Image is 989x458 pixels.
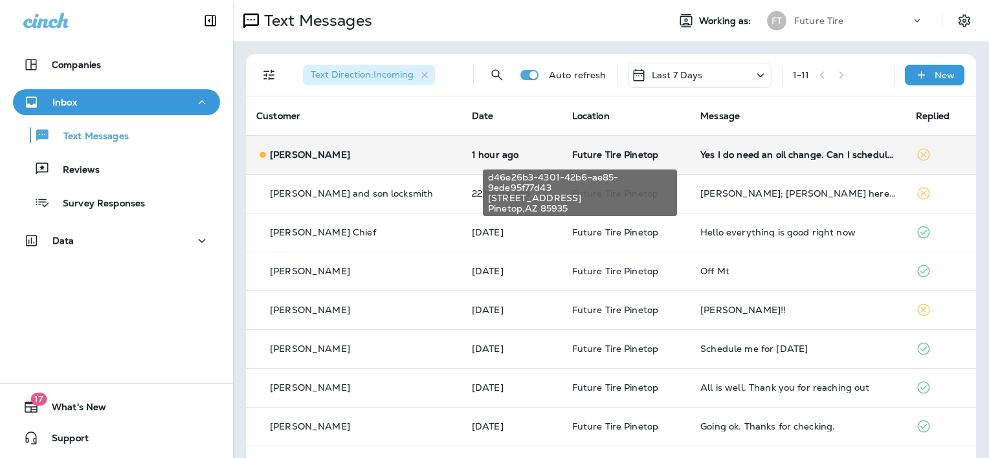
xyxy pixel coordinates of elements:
button: Companies [13,52,220,78]
button: Text Messages [13,122,220,149]
p: [PERSON_NAME] [270,382,350,393]
div: Going ok. Thanks for checking. [700,421,895,431]
span: Date [472,110,494,122]
button: Inbox [13,89,220,115]
p: Survey Responses [50,198,145,210]
p: Oct 8, 2025 08:14 AM [472,421,551,431]
p: Oct 8, 2025 08:15 AM [472,382,551,393]
span: [STREET_ADDRESS] [488,193,672,203]
p: Reviews [50,164,100,177]
p: Text Messages [50,131,129,143]
p: Oct 9, 2025 01:25 PM [472,305,551,315]
p: [PERSON_NAME] and son locksmith [270,188,433,199]
p: Auto refresh [549,70,606,80]
p: [PERSON_NAME] Chief [270,227,376,237]
button: Collapse Sidebar [192,8,228,34]
span: Pinetop , AZ 85935 [488,203,672,213]
div: All is well. Thank you for reaching out [700,382,895,393]
button: Reviews [13,155,220,182]
span: Future Tire Pinetop [572,149,659,160]
p: [PERSON_NAME] [270,305,350,315]
span: Replied [916,110,950,122]
button: Survey Responses [13,189,220,216]
div: Text Direction:Incoming [303,65,435,85]
span: Future Tire Pinetop [572,304,659,316]
span: Customer [256,110,300,122]
div: 1 - 11 [793,70,810,80]
span: Support [39,433,89,448]
p: [PERSON_NAME] [270,266,350,276]
span: Future Tire Pinetop [572,265,659,277]
button: Search Messages [484,62,510,88]
p: Oct 10, 2025 08:27 AM [472,266,551,276]
p: [PERSON_NAME] [270,343,350,354]
span: Future Tire Pinetop [572,420,659,432]
p: Oct 8, 2025 10:41 AM [472,343,551,354]
button: Settings [953,9,976,32]
p: Oct 13, 2025 01:51 PM [472,149,551,160]
span: Message [700,110,740,122]
p: Data [52,235,74,246]
p: Oct 12, 2025 04:14 PM [472,188,551,199]
span: Text Direction : Incoming [311,69,414,80]
span: Future Tire Pinetop [572,343,659,354]
p: Oct 11, 2025 08:51 AM [472,227,551,237]
p: [PERSON_NAME] [270,421,350,431]
button: Data [13,228,220,254]
p: [PERSON_NAME] [270,149,350,160]
span: Future Tire Pinetop [572,226,659,238]
p: Inbox [52,97,77,107]
div: Hello everything is good right now [700,227,895,237]
span: Future Tire Pinetop [572,382,659,393]
p: New [935,70,955,80]
div: FT [767,11,786,30]
p: Companies [52,60,101,70]
div: Yes I do need an oil change. Can I schedule one for Tuesday, October 28? [700,149,895,160]
button: Filters [256,62,282,88]
span: 17 [30,393,47,406]
button: Support [13,425,220,451]
span: Location [572,110,610,122]
p: Text Messages [259,11,372,30]
span: d46e26b3-4301-42b6-ae85-9ede95f77d43 [488,172,672,193]
div: Ty!! [700,305,895,315]
p: Future Tire [794,16,844,26]
button: 17What's New [13,394,220,420]
div: Rex; Robert Dinkel here. You won't see me tomorrow morning. Things have come up. I'll get with yo... [700,188,895,199]
span: What's New [39,402,106,417]
div: Off Mt [700,266,895,276]
p: Last 7 Days [652,70,703,80]
div: Schedule me for tomorrow [700,343,895,354]
span: Working as: [699,16,754,27]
